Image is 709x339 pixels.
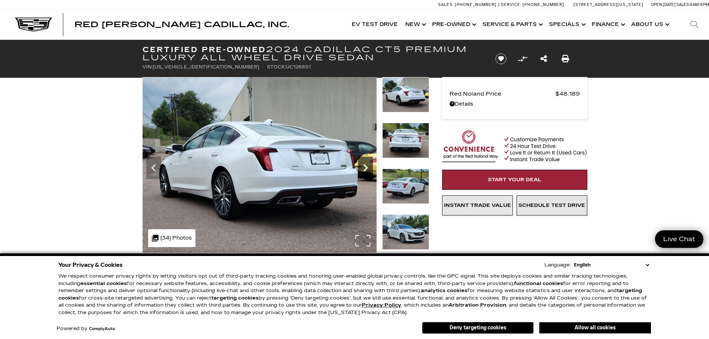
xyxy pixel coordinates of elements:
[523,2,564,7] span: [PHONE_NUMBER]
[153,64,259,70] span: [US_VEHICLE_IDENTIFICATION_NUMBER]
[362,302,401,308] u: Privacy Policy
[544,263,571,268] div: Language:
[143,64,153,70] span: VIN:
[267,64,286,70] span: Stock:
[562,54,569,64] a: Print this Certified Pre-Owned 2024 Cadillac CT5 Premium Luxury All Wheel Drive Sedan
[555,89,580,99] span: $48,189
[382,214,429,250] img: Certified Used 2024 Crystal White Tricoat Cadillac Premium Luxury image 14
[80,281,127,287] strong: essential cookies
[572,261,651,269] select: Language Select
[545,10,588,39] a: Specials
[89,327,115,331] a: ComplyAuto
[450,89,555,99] span: Red Noland Price
[58,288,642,301] strong: targeting cookies
[514,281,563,287] strong: functional cookies
[450,99,580,109] a: Details
[539,322,651,333] button: Allow all cookies
[148,229,195,247] div: (34) Photos
[286,64,311,70] span: UC126651
[660,235,699,243] span: Live Chat
[498,3,566,7] a: Service: [PHONE_NUMBER]
[518,202,585,208] span: Schedule Test Drive
[450,89,580,99] a: Red Noland Price $48,189
[143,77,377,253] img: Certified Used 2024 Crystal White Tricoat Cadillac Premium Luxury image 11
[58,273,651,316] p: We respect consumer privacy rights by letting visitors opt out of third-party tracking cookies an...
[501,2,521,7] span: Service:
[651,2,676,7] span: Open [DATE]
[690,2,709,7] span: 9 AM-6 PM
[479,10,545,39] a: Service & Parts
[58,260,123,270] span: Your Privacy & Cookies
[74,20,289,29] span: Red [PERSON_NAME] Cadillac, Inc.
[442,170,587,190] a: Start Your Deal
[146,157,161,179] div: Previous
[438,3,498,7] a: Sales: [PHONE_NUMBER]
[382,169,429,204] img: Certified Used 2024 Crystal White Tricoat Cadillac Premium Luxury image 13
[444,202,511,208] span: Instant Trade Value
[428,10,479,39] a: Pre-Owned
[588,10,627,39] a: Finance
[382,77,429,112] img: Certified Used 2024 Crystal White Tricoat Cadillac Premium Luxury image 11
[438,2,454,7] span: Sales:
[448,302,506,308] strong: Arbitration Provision
[574,2,643,7] a: [STREET_ADDRESS][US_STATE]
[348,10,402,39] a: EV Test Drive
[382,123,429,158] img: Certified Used 2024 Crystal White Tricoat Cadillac Premium Luxury image 12
[442,195,513,215] a: Instant Trade Value
[517,53,528,64] button: Compare Vehicle
[679,10,709,39] div: Search
[143,45,483,62] h1: 2024 Cadillac CT5 Premium Luxury All Wheel Drive Sedan
[402,10,428,39] a: New
[15,17,52,32] img: Cadillac Dark Logo with Cadillac White Text
[540,54,547,64] a: Share this Certified Pre-Owned 2024 Cadillac CT5 Premium Luxury All Wheel Drive Sedan
[627,10,672,39] a: About Us
[74,21,289,28] a: Red [PERSON_NAME] Cadillac, Inc.
[358,157,373,179] div: Next
[493,53,509,65] button: Save vehicle
[488,177,542,183] span: Start Your Deal
[57,326,115,331] div: Powered by
[143,45,266,54] strong: Certified Pre-Owned
[676,2,690,7] span: Sales:
[455,2,496,7] span: [PHONE_NUMBER]
[655,230,703,248] a: Live Chat
[421,288,467,294] strong: analytics cookies
[517,195,587,215] a: Schedule Test Drive
[211,295,259,301] strong: targeting cookies
[422,322,534,334] button: Deny targeting cookies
